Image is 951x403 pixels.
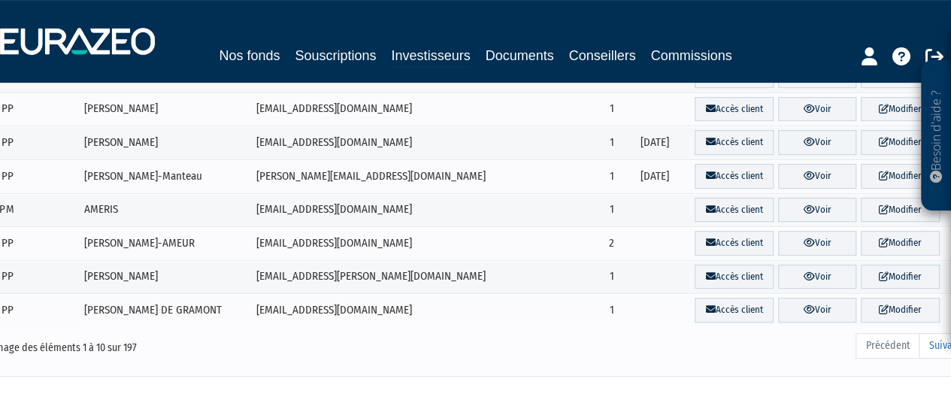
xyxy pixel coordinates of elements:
[251,92,495,126] td: [EMAIL_ADDRESS][DOMAIN_NAME]
[295,45,376,66] a: Souscriptions
[495,226,619,260] td: 2
[778,298,856,323] a: Voir
[861,164,939,189] a: Modifier
[391,45,470,68] a: Investisseurs
[928,68,945,204] p: Besoin d'aide ?
[251,159,495,193] td: [PERSON_NAME][EMAIL_ADDRESS][DOMAIN_NAME]
[861,231,939,256] a: Modifier
[79,226,251,260] td: [PERSON_NAME]-AMEUR
[495,260,619,294] td: 1
[79,159,251,193] td: [PERSON_NAME]-Manteau
[219,45,280,66] a: Nos fonds
[569,45,636,66] a: Conseillers
[861,130,939,155] a: Modifier
[778,198,856,223] a: Voir
[695,198,773,223] a: Accès client
[251,226,495,260] td: [EMAIL_ADDRESS][DOMAIN_NAME]
[695,130,773,155] a: Accès client
[861,97,939,122] a: Modifier
[778,265,856,289] a: Voir
[251,126,495,159] td: [EMAIL_ADDRESS][DOMAIN_NAME]
[495,193,619,227] td: 1
[778,130,856,155] a: Voir
[651,45,732,66] a: Commissions
[486,45,554,66] a: Documents
[778,97,856,122] a: Voir
[251,260,495,294] td: [EMAIL_ADDRESS][PERSON_NAME][DOMAIN_NAME]
[79,126,251,159] td: [PERSON_NAME]
[79,293,251,327] td: [PERSON_NAME] DE GRAMONT
[495,92,619,126] td: 1
[79,193,251,227] td: AMERIS
[861,198,939,223] a: Modifier
[778,164,856,189] a: Voir
[79,92,251,126] td: [PERSON_NAME]
[495,126,619,159] td: 1
[861,298,939,323] a: Modifier
[495,159,619,193] td: 1
[695,298,773,323] a: Accès client
[251,193,495,227] td: [EMAIL_ADDRESS][DOMAIN_NAME]
[619,159,690,193] td: [DATE]
[79,260,251,294] td: [PERSON_NAME]
[695,265,773,289] a: Accès client
[251,293,495,327] td: [EMAIL_ADDRESS][DOMAIN_NAME]
[619,126,690,159] td: [DATE]
[695,164,773,189] a: Accès client
[695,97,773,122] a: Accès client
[861,265,939,289] a: Modifier
[778,231,856,256] a: Voir
[695,231,773,256] a: Accès client
[495,293,619,327] td: 1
